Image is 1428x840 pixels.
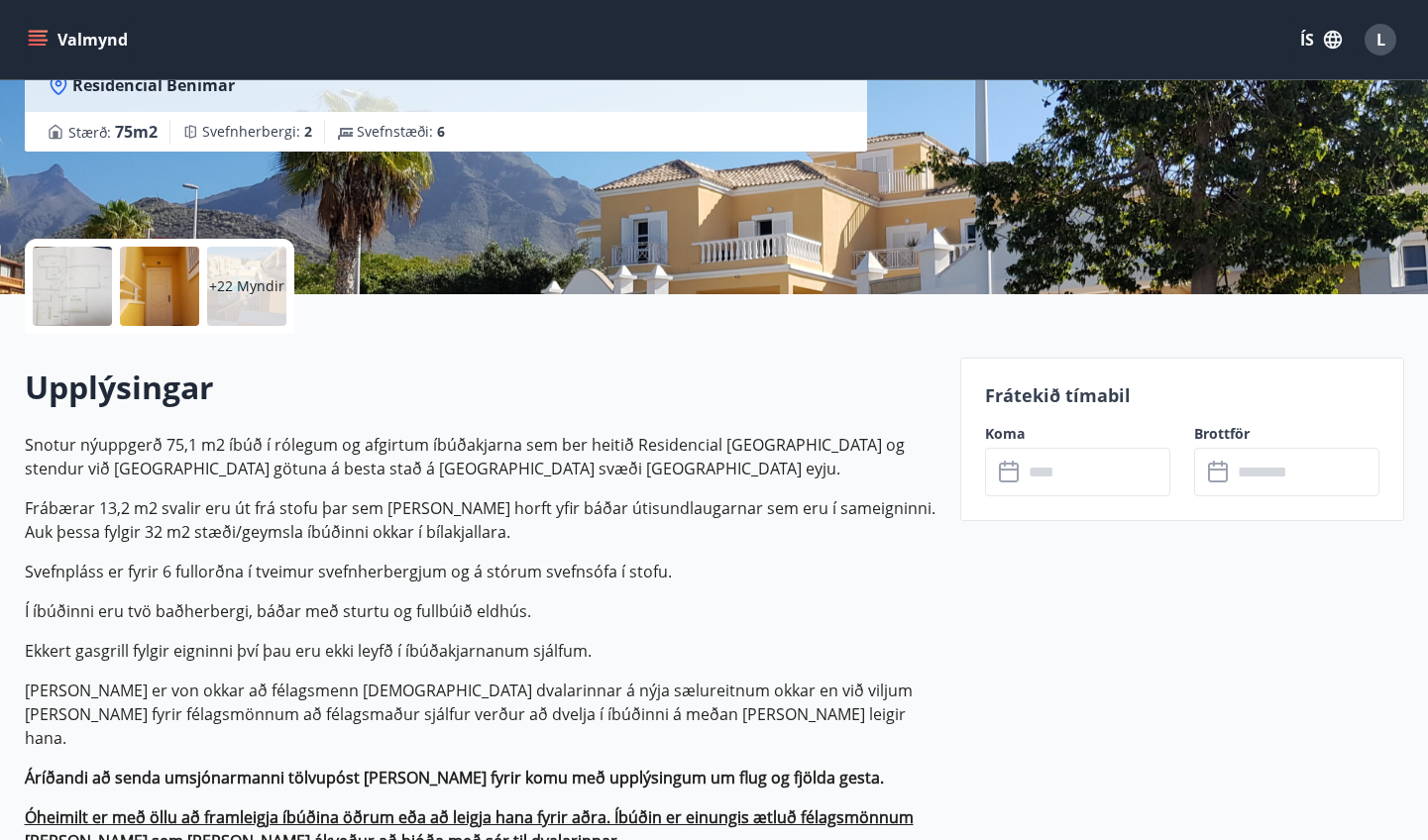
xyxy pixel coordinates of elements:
[985,424,1170,444] label: Koma
[1376,29,1385,51] span: L
[1289,22,1353,57] button: ÍS
[72,74,235,96] span: Residencial Benimar
[25,433,936,480] p: Snotur nýuppgerð 75,1 m2 íbúð í rólegum og afgirtum íbúðakjarna sem ber heitið Residencial [GEOGR...
[1194,424,1379,444] label: Brottför
[209,276,284,296] p: +22 Myndir
[985,382,1379,408] p: Frátekið tímabil
[25,599,936,623] p: Í íbúðinni eru tvö baðherbergi, báðar með sturtu og fullbúið eldhús.
[25,679,936,750] p: [PERSON_NAME] er von okkar að félagsmenn [DEMOGRAPHIC_DATA] dvalarinnar á nýja sælureitnum okkar ...
[24,22,136,57] button: menu
[304,122,312,141] span: 2
[25,560,936,583] p: Svefnpláss er fyrir 6 fullorðna í tveimur svefnherbergjum og á stórum svefnsófa í stofu.
[25,366,936,409] h2: Upplýsingar
[25,639,936,663] p: Ekkert gasgrill fylgir eigninni því þau eru ekki leyfð í íbúðakjarnanum sjálfum.
[25,767,884,788] strong: Áríðandi að senda umsjónarmanni tölvupóst [PERSON_NAME] fyrir komu með upplýsingum um flug og fjö...
[25,496,936,544] p: Frábærar 13,2 m2 svalir eru út frá stofu þar sem [PERSON_NAME] horft yfir báðar útisundlaugarnar ...
[68,120,158,144] span: Stærð :
[357,122,445,142] span: Svefnstæði :
[202,122,312,142] span: Svefnherbergi :
[1357,16,1404,63] button: L
[437,122,445,141] span: 6
[115,121,158,143] span: 75 m2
